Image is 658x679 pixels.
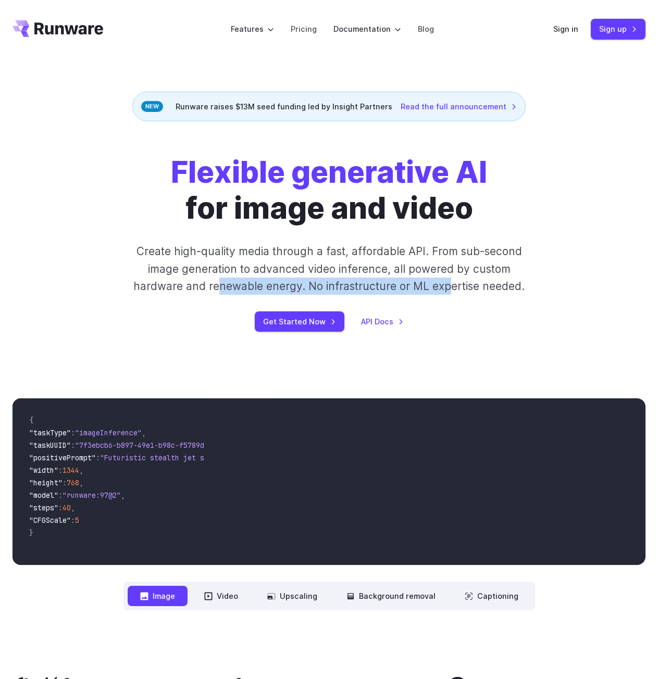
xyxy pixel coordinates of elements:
[71,515,75,525] span: :
[171,155,487,226] h1: for image and video
[334,586,448,606] button: Background removal
[100,453,479,462] span: "Futuristic stealth jet streaking through a neon-lit cityscape with glowing purple exhaust"
[63,503,71,512] span: 40
[29,416,33,425] span: {
[63,478,67,487] span: :
[71,503,75,512] span: ,
[553,23,578,35] a: Sign in
[29,466,58,475] span: "width"
[255,311,344,332] a: Get Started Now
[96,453,100,462] span: :
[13,20,103,37] a: Go to /
[401,100,517,112] a: Read the full announcement
[29,478,63,487] span: "height"
[79,466,83,475] span: ,
[79,478,83,487] span: ,
[63,491,121,500] span: "runware:97@2"
[255,586,330,606] button: Upscaling
[58,491,63,500] span: :
[291,23,317,35] a: Pricing
[29,491,58,500] span: "model"
[29,428,71,437] span: "taskType"
[333,23,401,35] label: Documentation
[192,586,251,606] button: Video
[75,428,142,437] span: "imageInference"
[71,428,75,437] span: :
[75,515,79,525] span: 5
[128,586,188,606] button: Image
[29,441,71,450] span: "taskUUID"
[361,316,404,328] a: API Docs
[418,23,434,35] a: Blog
[63,466,79,475] span: 1344
[58,503,63,512] span: :
[121,491,125,500] span: ,
[142,428,146,437] span: ,
[127,243,532,295] p: Create high-quality media through a fast, affordable API. From sub-second image generation to adv...
[67,478,79,487] span: 768
[29,503,58,512] span: "steps"
[29,453,96,462] span: "positivePrompt"
[29,528,33,537] span: }
[452,586,531,606] button: Captioning
[132,92,526,121] div: Runware raises $13M seed funding led by Insight Partners
[75,441,233,450] span: "7f3ebcb6-b897-49e1-b98c-f5789d2d40d7"
[591,19,645,39] a: Sign up
[231,23,274,35] label: Features
[171,154,487,190] strong: Flexible generative AI
[58,466,63,475] span: :
[71,441,75,450] span: :
[29,515,71,525] span: "CFGScale"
